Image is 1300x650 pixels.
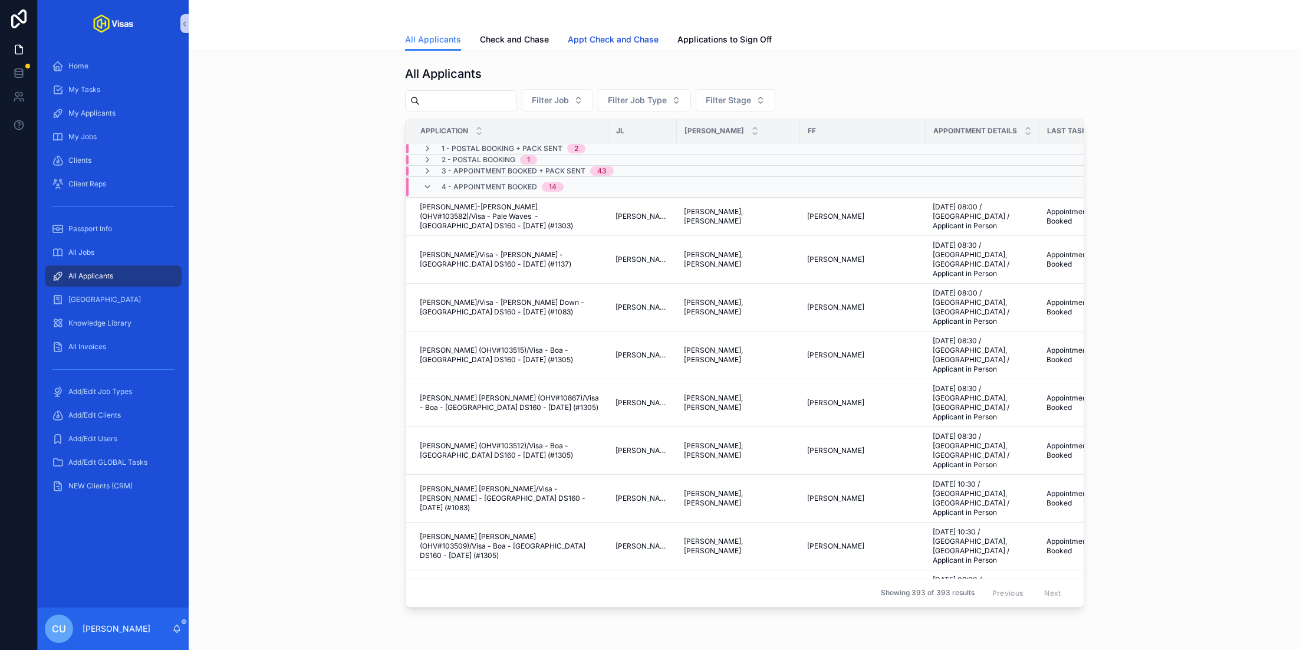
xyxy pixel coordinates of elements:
[405,65,482,82] h1: All Applicants
[684,298,793,317] a: [PERSON_NAME], [PERSON_NAME]
[480,34,549,45] span: Check and Chase
[68,224,112,234] span: Passport Info
[68,61,88,71] span: Home
[808,126,816,136] span: FF
[442,182,537,192] span: 4 - Appointment Booked
[442,166,585,176] span: 3 - Appointment Booked + Pack Sent
[616,126,624,136] span: JL
[68,434,117,444] span: Add/Edit Users
[933,202,1032,231] a: [DATE] 08:00 / [GEOGRAPHIC_DATA] / Applicant in Person
[807,446,919,455] a: [PERSON_NAME]
[684,489,793,508] a: [PERSON_NAME], [PERSON_NAME]
[684,250,793,269] a: [PERSON_NAME], [PERSON_NAME]
[45,381,182,402] a: Add/Edit Job Types
[807,541,919,551] a: [PERSON_NAME]
[807,255,919,264] a: [PERSON_NAME]
[1046,537,1102,556] a: Appointment Booked
[616,494,670,503] a: [PERSON_NAME]
[45,55,182,77] a: Home
[933,527,1032,565] a: [DATE] 10:30 / [GEOGRAPHIC_DATA], [GEOGRAPHIC_DATA] / Applicant in Person
[616,303,670,312] a: [PERSON_NAME]
[933,126,1017,136] span: Appointment Details
[45,242,182,263] a: All Jobs
[442,144,562,153] span: 1 - Postal Booking + Pack Sent
[420,298,601,317] a: [PERSON_NAME]/Visa - [PERSON_NAME] Down - [GEOGRAPHIC_DATA] DS160 - [DATE] (#1083)
[83,623,150,635] p: [PERSON_NAME]
[1046,441,1102,460] a: Appointment Booked
[933,288,1032,326] span: [DATE] 08:00 / [GEOGRAPHIC_DATA], [GEOGRAPHIC_DATA] / Applicant in Person
[684,441,793,460] span: [PERSON_NAME], [PERSON_NAME]
[1046,207,1102,226] a: Appointment Booked
[597,166,607,176] div: 43
[442,155,515,165] span: 2 - Postal Booking
[405,29,461,51] a: All Applicants
[45,126,182,147] a: My Jobs
[933,575,1032,613] a: [DATE] 09:00 / [GEOGRAPHIC_DATA], [GEOGRAPHIC_DATA] / Applicant in Person
[616,541,670,551] a: [PERSON_NAME]
[45,218,182,239] a: Passport Info
[45,336,182,357] a: All Invoices
[568,34,659,45] span: Appt Check and Chase
[807,541,864,551] span: [PERSON_NAME]
[807,350,919,360] a: [PERSON_NAME]
[1046,298,1102,317] span: Appointment Booked
[807,212,919,221] a: [PERSON_NAME]
[45,265,182,287] a: All Applicants
[420,202,601,231] span: [PERSON_NAME]-[PERSON_NAME] (OHV#103582)/Visa - Pale Waves - [GEOGRAPHIC_DATA] DS160 - [DATE] (#1...
[420,484,601,513] a: [PERSON_NAME] [PERSON_NAME]/Visa - [PERSON_NAME] - [GEOGRAPHIC_DATA] DS160 - [DATE] (#1083)
[45,452,182,473] a: Add/Edit GLOBAL Tasks
[45,103,182,124] a: My Applicants
[677,34,772,45] span: Applications to Sign Off
[616,350,670,360] a: [PERSON_NAME]
[677,29,772,52] a: Applications to Sign Off
[933,241,1032,278] a: [DATE] 08:30 / [GEOGRAPHIC_DATA], [GEOGRAPHIC_DATA] / Applicant in Person
[420,346,601,365] span: [PERSON_NAME] (OHV#103515)/Visa - Boa - [GEOGRAPHIC_DATA] DS160 - [DATE] (#1305)
[807,303,864,312] span: [PERSON_NAME]
[527,155,530,165] div: 1
[68,132,97,142] span: My Jobs
[405,34,461,45] span: All Applicants
[480,29,549,52] a: Check and Chase
[45,150,182,171] a: Clients
[1046,346,1102,365] a: Appointment Booked
[881,588,975,598] span: Showing 393 of 393 results
[684,393,793,412] a: [PERSON_NAME], [PERSON_NAME]
[420,250,601,269] span: [PERSON_NAME]/Visa - [PERSON_NAME] - [GEOGRAPHIC_DATA] DS160 - [DATE] (#1137)
[420,532,601,560] span: [PERSON_NAME] [PERSON_NAME] (OHV#103509)/Visa - Boa - [GEOGRAPHIC_DATA] DS160 - [DATE] (#1305)
[684,126,744,136] span: [PERSON_NAME]
[933,384,1032,422] a: [DATE] 08:30 / [GEOGRAPHIC_DATA], [GEOGRAPHIC_DATA] / Applicant in Person
[933,432,1032,470] a: [DATE] 08:30 / [GEOGRAPHIC_DATA], [GEOGRAPHIC_DATA] / Applicant in Person
[1046,393,1102,412] a: Appointment Booked
[568,29,659,52] a: Appt Check and Chase
[598,89,691,111] button: Select Button
[532,94,569,106] span: Filter Job
[616,398,670,408] a: [PERSON_NAME]
[420,441,601,460] span: [PERSON_NAME] (OHV#103512)/Visa - Boa - [GEOGRAPHIC_DATA] DS160 - [DATE] (#1305)
[68,481,133,491] span: NEW Clients (CRM)
[807,494,919,503] a: [PERSON_NAME]
[68,271,113,281] span: All Applicants
[684,207,793,226] a: [PERSON_NAME], [PERSON_NAME]
[616,255,670,264] a: [PERSON_NAME]
[616,212,670,221] a: [PERSON_NAME]
[807,255,864,264] span: [PERSON_NAME]
[933,336,1032,374] a: [DATE] 08:30 / [GEOGRAPHIC_DATA], [GEOGRAPHIC_DATA] / Applicant in Person
[68,156,91,165] span: Clients
[549,182,557,192] div: 14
